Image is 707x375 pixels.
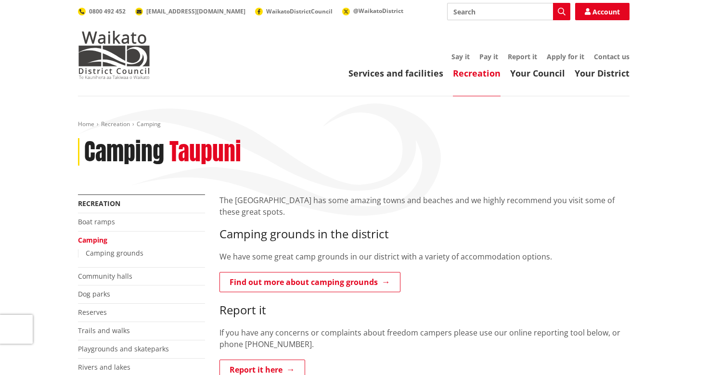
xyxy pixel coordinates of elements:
a: Say it [451,52,470,61]
h3: Camping grounds in the district [219,227,630,241]
a: Dog parks [78,289,110,298]
a: Camping [78,235,107,245]
p: If you have any concerns or complaints about freedom campers please use our online reporting tool... [219,327,630,350]
h1: Camping [84,138,164,166]
a: Camping grounds [86,248,143,258]
span: Camping [137,120,161,128]
a: Services and facilities [348,67,443,79]
a: Apply for it [547,52,584,61]
a: Your Council [510,67,565,79]
a: Your District [575,67,630,79]
a: Recreation [78,199,120,208]
p: The [GEOGRAPHIC_DATA] has some amazing towns and beaches and we highly recommend you visit some o... [219,194,630,218]
a: Reserves [78,308,107,317]
a: Playgrounds and skateparks [78,344,169,353]
a: Home [78,120,94,128]
img: Waikato District Council - Te Kaunihera aa Takiwaa o Waikato [78,31,150,79]
a: Recreation [453,67,501,79]
a: Account [575,3,630,20]
a: Pay it [479,52,498,61]
a: Boat ramps [78,217,115,226]
h2: Taupuni [169,138,241,166]
p: We have some great camp grounds in our district with a variety of accommodation options. [219,251,630,262]
a: Recreation [101,120,130,128]
a: Report it [508,52,537,61]
a: Find out more about camping grounds [219,272,400,292]
a: Community halls [78,272,132,281]
a: Trails and walks [78,326,130,335]
a: [EMAIL_ADDRESS][DOMAIN_NAME] [135,7,245,15]
h3: Report it [219,303,630,317]
a: Contact us [594,52,630,61]
nav: breadcrumb [78,120,630,129]
a: WaikatoDistrictCouncil [255,7,333,15]
span: [EMAIL_ADDRESS][DOMAIN_NAME] [146,7,245,15]
span: 0800 492 452 [89,7,126,15]
span: WaikatoDistrictCouncil [266,7,333,15]
a: 0800 492 452 [78,7,126,15]
span: @WaikatoDistrict [353,7,403,15]
input: Search input [447,3,570,20]
a: @WaikatoDistrict [342,7,403,15]
a: Rivers and lakes [78,362,130,372]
